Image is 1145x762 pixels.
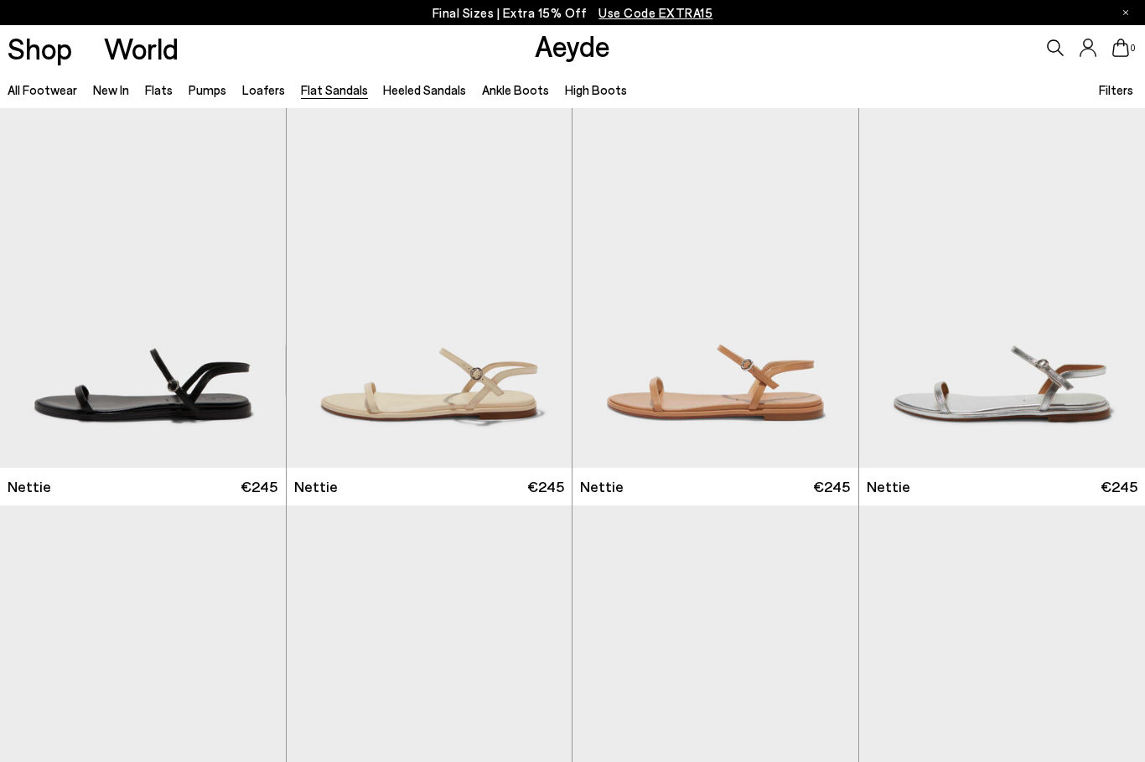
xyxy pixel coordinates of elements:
[433,3,713,23] p: Final Sizes | Extra 15% Off
[294,476,338,497] span: Nettie
[287,108,572,467] img: Nettie Leather Sandals
[241,476,277,497] span: €245
[580,476,624,497] span: Nettie
[104,34,179,63] a: World
[93,82,129,97] a: New In
[565,82,627,97] a: High Boots
[189,82,226,97] a: Pumps
[8,34,72,63] a: Shop
[1112,39,1129,57] a: 0
[867,476,910,497] span: Nettie
[1099,82,1133,97] span: Filters
[813,476,850,497] span: €245
[145,82,173,97] a: Flats
[8,476,51,497] span: Nettie
[8,82,77,97] a: All Footwear
[535,28,610,63] a: Aeyde
[242,82,285,97] a: Loafers
[572,108,858,467] img: Nettie Leather Sandals
[1129,44,1137,53] span: 0
[383,82,466,97] a: Heeled Sandals
[1101,476,1137,497] span: €245
[301,82,368,97] a: Flat Sandals
[482,82,549,97] a: Ankle Boots
[527,476,564,497] span: €245
[287,468,572,505] a: Nettie €245
[572,468,858,505] a: Nettie €245
[598,5,712,20] span: Navigate to /collections/ss25-final-sizes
